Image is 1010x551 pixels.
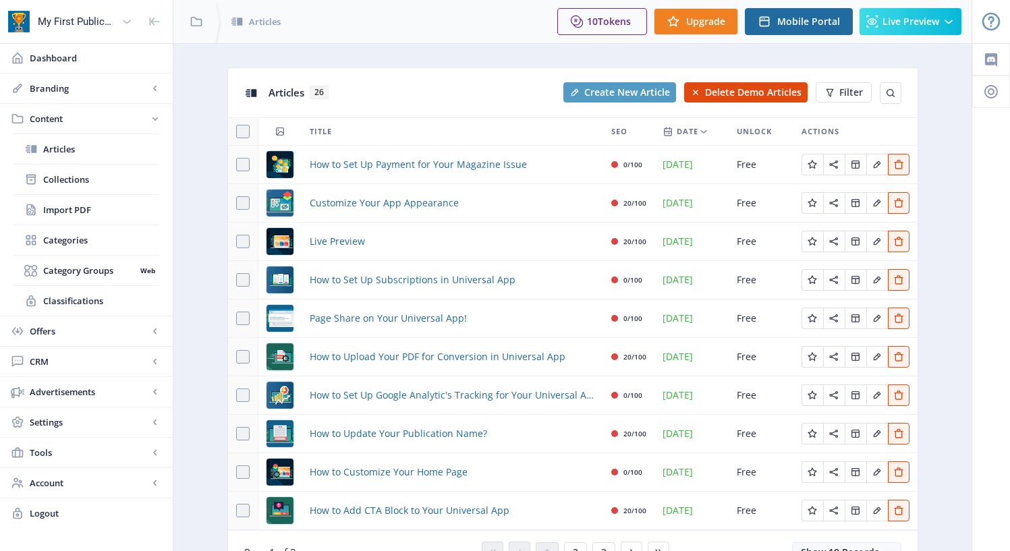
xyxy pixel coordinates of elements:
td: Free [729,223,793,261]
a: How to Set Up Payment for Your Magazine Issue [310,156,527,173]
a: Edit page [888,234,909,247]
a: Edit page [845,503,866,516]
span: Collections [43,173,159,186]
a: Edit page [888,349,909,362]
a: Edit page [823,311,845,324]
span: How to Upload Your PDF for Conversion in Universal App [310,349,565,365]
span: Delete Demo Articles [705,87,802,98]
a: How to Update Your Publication Name? [310,426,487,442]
a: Import PDF [13,195,159,225]
span: Articles [43,142,159,156]
a: Edit page [888,272,909,285]
span: SEO [611,123,627,140]
a: Edit page [845,426,866,439]
img: c597eaf7-854f-49bd-990f-9e3c57218be6.png [266,459,293,486]
a: Edit page [866,426,888,439]
img: f52ff616-caf8-48bd-9cac-fcf9ffd79c44.png [266,305,293,332]
td: [DATE] [654,184,729,223]
a: Edit page [888,157,909,170]
a: Edit page [823,157,845,170]
span: Category Groups [43,264,136,277]
td: Free [729,299,793,338]
a: New page [555,82,676,103]
span: Advertisements [30,385,148,399]
span: Articles [269,86,304,99]
span: Create New Article [584,87,670,98]
td: Free [729,492,793,530]
a: Edit page [888,465,909,477]
span: Settings [30,415,148,429]
a: Edit page [802,349,823,362]
a: Edit page [845,234,866,247]
img: d12ef90d-ea35-42d4-9c37-c799b171e1c5.png [266,228,293,255]
button: Filter [816,82,872,103]
a: Edit page [802,196,823,208]
span: Title [310,123,332,140]
a: How to Add CTA Block to Your Universal App [310,502,509,519]
td: Free [729,453,793,492]
td: [DATE] [654,299,729,338]
span: Date [677,123,698,140]
span: Articles [249,15,281,28]
a: Edit page [888,388,909,401]
td: Free [729,184,793,223]
td: [DATE] [654,376,729,415]
a: Edit page [845,349,866,362]
div: 0/100 [623,387,642,403]
span: How to Customize Your Home Page [310,464,468,480]
div: 20/100 [623,195,646,211]
button: 10Tokens [557,8,647,35]
a: Edit page [866,503,888,516]
img: cda5fc86-7cd7-47b4-9c9d-7f8882e815b4.png [266,190,293,216]
div: 0/100 [623,310,642,326]
a: Edit page [866,157,888,170]
a: Edit page [802,426,823,439]
a: How to Set Up Subscriptions in Universal App [310,272,515,288]
button: Delete Demo Articles [684,82,808,103]
a: How to Set Up Google Analytic's Tracking for Your Universal App [310,387,595,403]
a: Edit page [866,196,888,208]
a: Classifications [13,286,159,316]
a: Page Share on Your Universal App! [310,310,467,326]
td: Free [729,415,793,453]
img: 156c24b9-d7f3-49c3-84ce-f834bcbc960b.png [266,420,293,447]
div: 0/100 [623,272,642,288]
span: Live Preview [882,16,939,27]
td: [DATE] [654,338,729,376]
a: Edit page [866,388,888,401]
div: 20/100 [623,233,646,250]
a: Edit page [888,311,909,324]
div: 20/100 [623,349,646,365]
a: Edit page [802,465,823,477]
a: Edit page [845,272,866,285]
img: 9db66025-14a2-4e00-b994-bfabf577a9ec.png [266,343,293,370]
img: 14ce8632-ee80-47a4-8a90-ccee8a0a53b3.png [266,266,293,293]
span: CRM [30,355,148,368]
a: Customize Your App Appearance [310,195,459,211]
img: 936039cf-b3d4-4819-b20f-49698f5b4335.png [266,151,293,178]
img: 6c40c4b3-56e6-405c-8b82-89075474b8ad.png [266,382,293,409]
a: Edit page [802,388,823,401]
a: New page [676,82,808,103]
a: Edit page [866,234,888,247]
td: [DATE] [654,261,729,299]
span: Actions [802,123,839,140]
span: Mobile Portal [777,16,840,27]
span: Categories [43,233,159,247]
span: Offers [30,324,148,338]
a: Edit page [823,388,845,401]
td: Free [729,338,793,376]
div: 20/100 [623,502,646,519]
a: Edit page [845,388,866,401]
a: Edit page [888,426,909,439]
div: 0/100 [623,156,642,173]
div: My First Publication [38,7,116,36]
a: Edit page [823,465,845,477]
a: Edit page [823,349,845,362]
a: Edit page [823,426,845,439]
a: Edit page [823,272,845,285]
